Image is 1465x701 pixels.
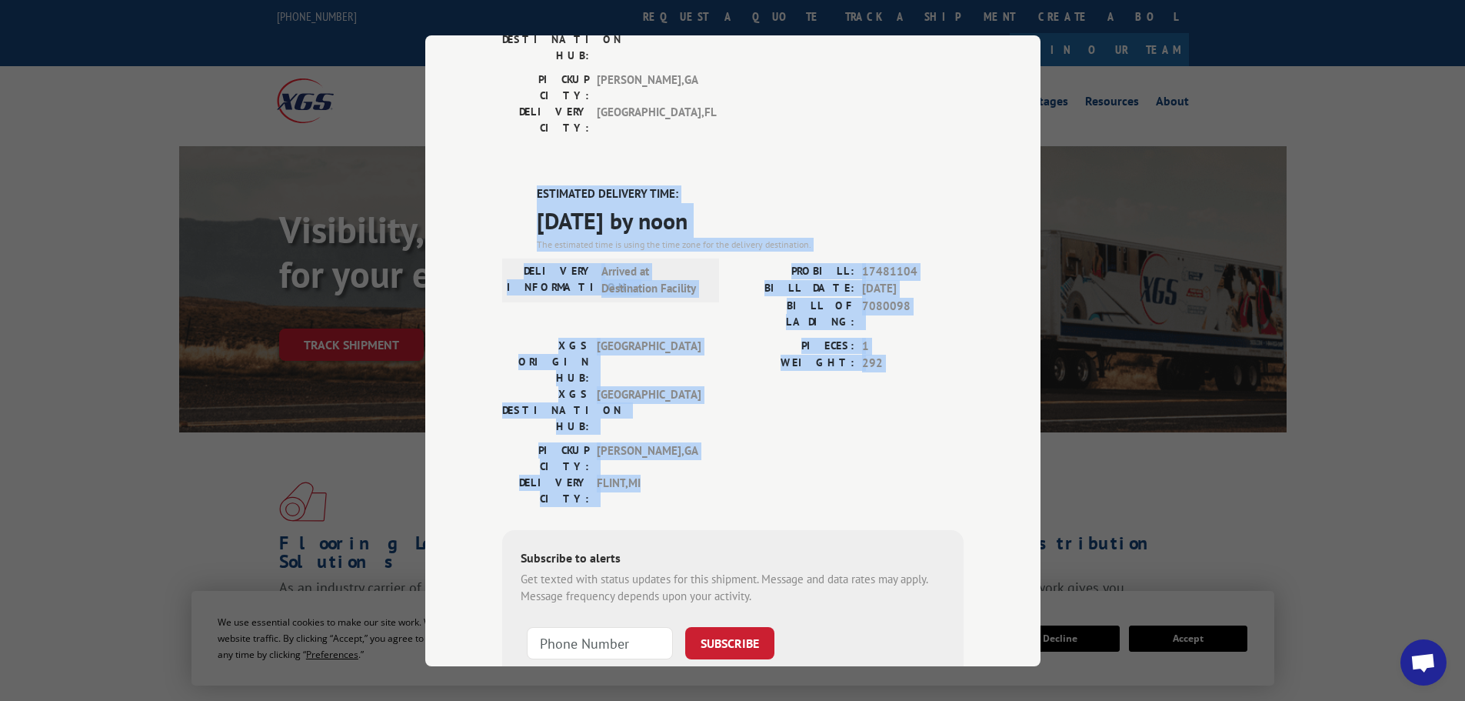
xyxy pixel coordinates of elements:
[733,355,854,372] label: WEIGHT:
[502,474,589,506] label: DELIVERY CITY:
[537,185,964,203] label: ESTIMATED DELIVERY TIME:
[502,442,589,474] label: PICKUP CITY:
[597,442,701,474] span: [PERSON_NAME] , GA
[521,548,945,570] div: Subscribe to alerts
[862,297,964,329] span: 7080098
[1400,639,1447,686] div: Open chat
[597,337,701,386] span: [GEOGRAPHIC_DATA]
[502,15,589,64] label: XGS DESTINATION HUB:
[862,355,964,372] span: 292
[502,104,589,136] label: DELIVERY CITY:
[507,262,594,297] label: DELIVERY INFORMATION:
[597,474,701,506] span: FLINT , MI
[862,262,964,280] span: 17481104
[502,72,589,104] label: PICKUP CITY:
[597,72,701,104] span: [PERSON_NAME] , GA
[733,337,854,355] label: PIECES:
[597,104,701,136] span: [GEOGRAPHIC_DATA] , FL
[537,237,964,251] div: The estimated time is using the time zone for the delivery destination.
[733,297,854,329] label: BILL OF LADING:
[521,570,945,605] div: Get texted with status updates for this shipment. Message and data rates may apply. Message frequ...
[537,202,964,237] span: [DATE] by noon
[733,262,854,280] label: PROBILL:
[733,280,854,298] label: BILL DATE:
[527,626,673,659] input: Phone Number
[862,337,964,355] span: 1
[862,280,964,298] span: [DATE]
[597,15,701,64] span: LAKELAND
[685,626,774,659] button: SUBSCRIBE
[601,262,705,297] span: Arrived at Destination Facility
[597,386,701,434] span: [GEOGRAPHIC_DATA]
[502,337,589,386] label: XGS ORIGIN HUB:
[502,386,589,434] label: XGS DESTINATION HUB:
